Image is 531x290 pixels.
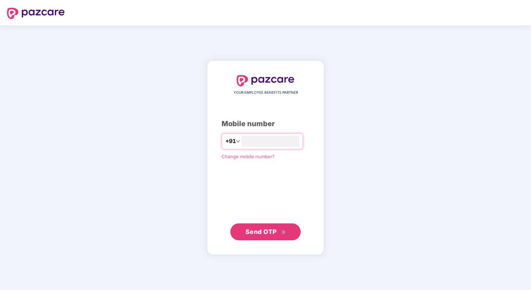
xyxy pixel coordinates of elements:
[225,137,236,146] span: +91
[236,139,240,143] span: down
[237,75,294,86] img: logo
[245,228,277,235] span: Send OTP
[233,90,298,95] span: YOUR EMPLOYEE BENEFITS PARTNER
[222,118,309,129] div: Mobile number
[230,223,301,240] button: Send OTPdouble-right
[7,8,65,19] img: logo
[281,230,286,235] span: double-right
[222,154,275,159] a: Change mobile number?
